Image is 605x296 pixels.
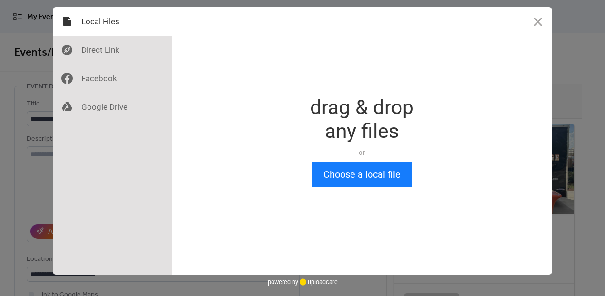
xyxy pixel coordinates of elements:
[53,93,172,121] div: Google Drive
[298,278,338,286] a: uploadcare
[53,7,172,36] div: Local Files
[53,64,172,93] div: Facebook
[53,36,172,64] div: Direct Link
[312,162,412,187] button: Choose a local file
[524,7,552,36] button: Close
[310,95,414,143] div: drag & drop any files
[268,275,338,289] div: powered by
[310,148,414,157] div: or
